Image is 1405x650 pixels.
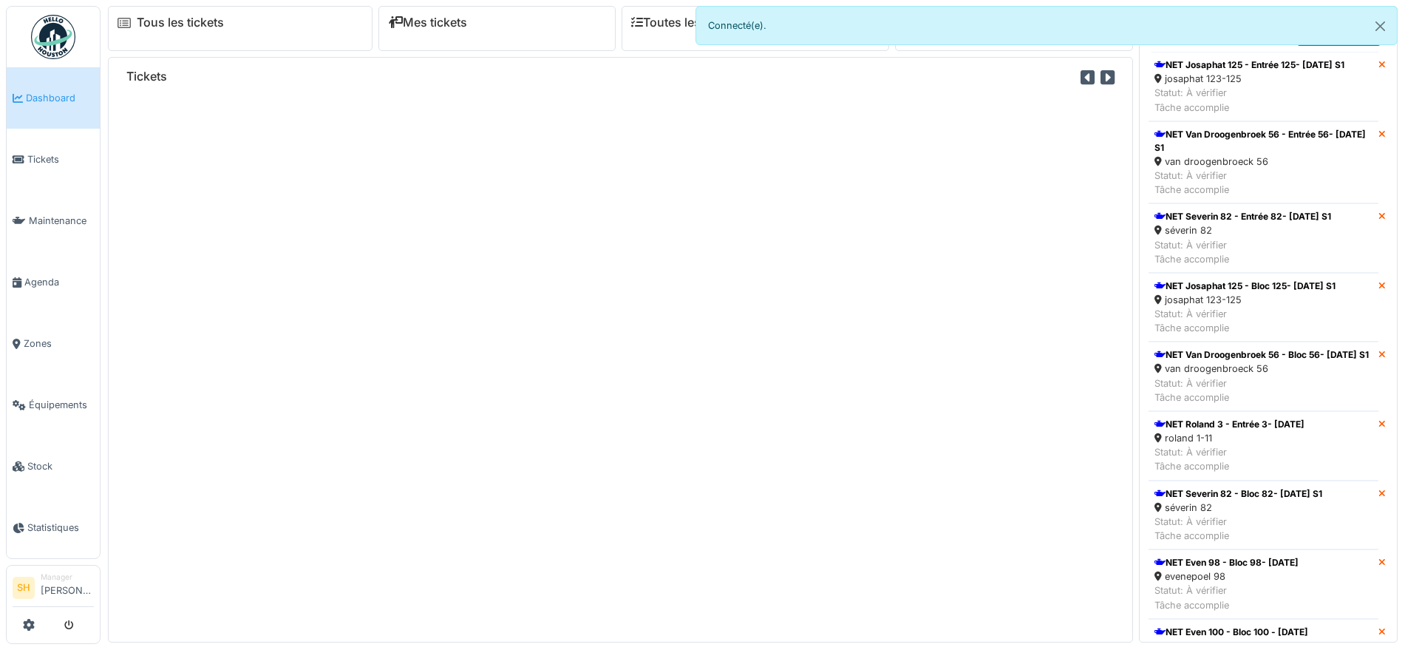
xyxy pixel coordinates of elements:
a: Équipements [7,374,100,436]
span: Dashboard [26,91,94,105]
a: Agenda [7,251,100,313]
a: Toutes les tâches [631,16,741,30]
a: NET Severin 82 - Bloc 82- [DATE] S1 séverin 82 Statut: À vérifierTâche accomplie [1149,481,1378,550]
div: Statut: À vérifier Tâche accomplie [1154,515,1322,543]
li: [PERSON_NAME] [41,572,94,603]
a: Statistiques [7,497,100,558]
a: NET Even 98 - Bloc 98- [DATE] evenepoel 98 Statut: À vérifierTâche accomplie [1149,549,1378,619]
div: NET Severin 82 - Bloc 82- [DATE] S1 [1154,487,1322,501]
div: NET Even 98 - Bloc 98- [DATE] [1154,556,1299,569]
span: Équipements [29,398,94,412]
a: NET Josaphat 125 - Bloc 125- [DATE] S1 josaphat 123-125 Statut: À vérifierTâche accomplie [1149,273,1378,342]
div: NET Josaphat 125 - Entrée 125- [DATE] S1 [1154,58,1344,72]
li: SH [13,577,35,599]
button: Close [1364,7,1397,46]
a: NET Severin 82 - Entrée 82- [DATE] S1 séverin 82 Statut: À vérifierTâche accomplie [1149,203,1378,273]
div: josaphat 123-125 [1154,293,1336,307]
a: NET Roland 3 - Entrée 3- [DATE] roland 1-11 Statut: À vérifierTâche accomplie [1149,411,1378,481]
div: NET Van Droogenbroek 56 - Entrée 56- [DATE] S1 [1154,128,1372,155]
div: séverin 82 [1154,501,1322,515]
div: NET Josaphat 125 - Bloc 125- [DATE] S1 [1154,280,1336,293]
h6: Tickets [126,70,167,84]
div: Statut: À vérifier Tâche accomplie [1154,169,1372,197]
div: josaphat 123-125 [1154,72,1344,86]
a: SH Manager[PERSON_NAME] [13,572,94,607]
div: séverin 82 [1154,223,1331,237]
span: Agenda [24,275,94,289]
div: Statut: À vérifier Tâche accomplie [1154,445,1304,473]
div: van droogenbroeck 56 [1154,155,1372,169]
span: Zones [24,336,94,351]
a: Stock [7,436,100,497]
a: NET Van Droogenbroek 56 - Bloc 56- [DATE] S1 van droogenbroeck 56 Statut: À vérifierTâche accomplie [1149,342,1378,411]
a: NET Van Droogenbroek 56 - Entrée 56- [DATE] S1 van droogenbroeck 56 Statut: À vérifierTâche accom... [1149,121,1378,204]
div: NET Van Droogenbroek 56 - Bloc 56- [DATE] S1 [1154,348,1369,362]
span: Maintenance [29,214,94,228]
a: NET Josaphat 125 - Entrée 125- [DATE] S1 josaphat 123-125 Statut: À vérifierTâche accomplie [1149,52,1378,121]
img: Badge_color-CXgf-gQk.svg [31,15,75,59]
div: Statut: À vérifier Tâche accomplie [1154,583,1299,612]
span: Statistiques [27,521,94,535]
div: NET Roland 3 - Entrée 3- [DATE] [1154,418,1304,431]
div: roland 1-11 [1154,431,1304,445]
span: Stock [27,459,94,473]
a: Maintenance [7,190,100,251]
div: Manager [41,572,94,583]
div: Statut: À vérifier Tâche accomplie [1154,86,1344,114]
div: evenepoel 98 [1154,569,1299,583]
div: Connecté(e). [695,6,1398,45]
span: Tickets [27,152,94,166]
div: van droogenbroeck 56 [1154,362,1369,376]
a: Mes tickets [388,16,467,30]
div: NET Even 100 - Bloc 100 - [DATE] [1154,626,1308,639]
div: NET Severin 82 - Entrée 82- [DATE] S1 [1154,210,1331,223]
div: Statut: À vérifier Tâche accomplie [1154,307,1336,335]
div: Statut: À vérifier Tâche accomplie [1154,238,1331,266]
a: Zones [7,313,100,374]
div: Statut: À vérifier Tâche accomplie [1154,376,1369,404]
a: Dashboard [7,67,100,129]
a: Tous les tickets [137,16,224,30]
a: Tickets [7,129,100,190]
